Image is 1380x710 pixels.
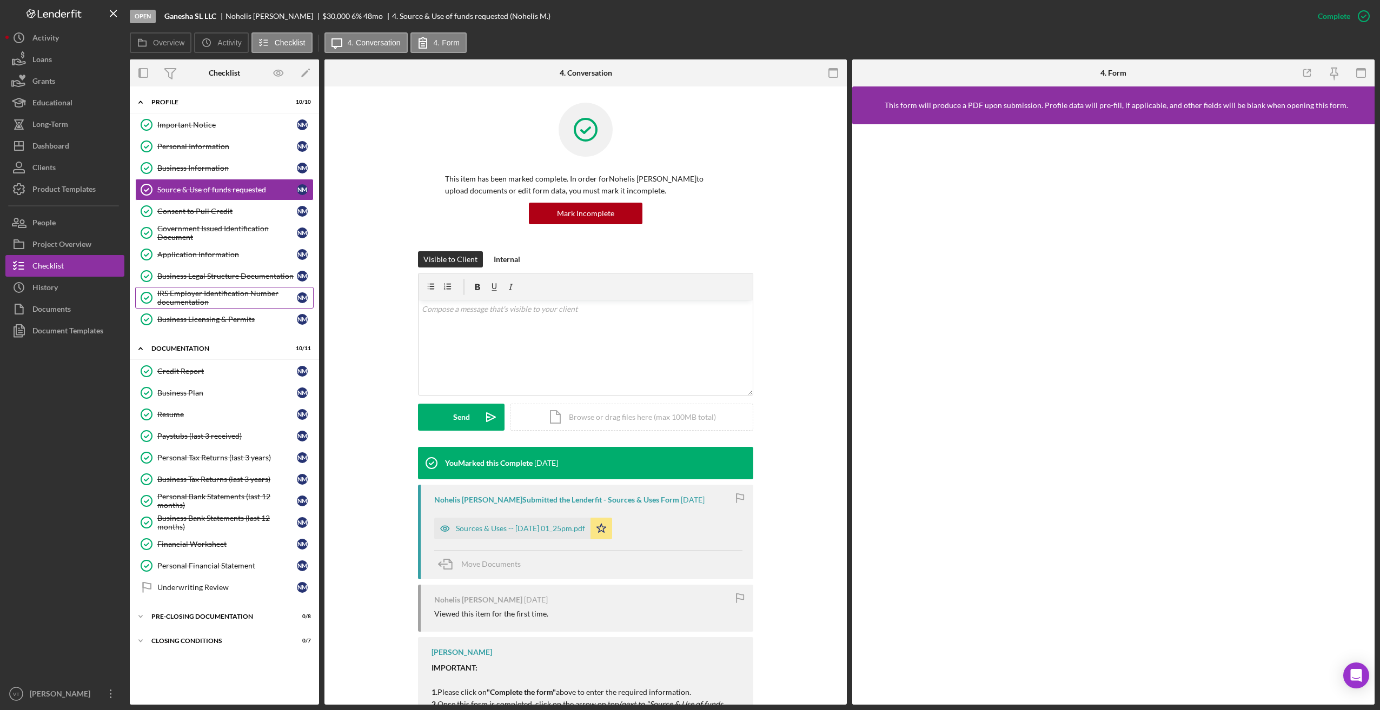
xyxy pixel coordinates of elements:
div: 6 % [351,12,362,21]
div: 4. Conversation [560,69,612,77]
b: Ganesha SL LLC [164,12,216,21]
div: [PERSON_NAME] [432,648,492,657]
div: Open Intercom Messenger [1343,662,1369,688]
div: N M [297,227,308,238]
label: 4. Form [434,38,460,47]
button: 4. Form [410,32,467,53]
div: Financial Worksheet [157,540,297,548]
div: N M [297,163,308,173]
div: Personal Bank Statements (last 12 months) [157,492,297,510]
a: Business Legal Structure DocumentationNM [135,265,314,287]
div: Pre-Closing Documentation [151,613,284,620]
div: Sources & Uses -- [DATE] 01_25pm.pdf [456,524,585,533]
div: Documentation [151,345,284,352]
a: Source & Use of funds requestedNM [135,179,314,200]
div: N M [297,560,308,571]
div: 4. Source & Use of funds requested (Nohelis M.) [392,12,550,21]
div: Consent to Pull Credit [157,207,297,216]
div: N M [297,539,308,550]
div: Business Tax Returns (last 3 years) [157,475,297,484]
button: Overview [130,32,191,53]
a: Credit ReportNM [135,360,314,382]
div: Paystubs (last 3 received) [157,432,297,440]
div: 10 / 11 [291,345,311,352]
div: Resume [157,410,297,419]
button: Mark Incomplete [529,203,642,224]
a: Government Issued Identification DocumentNM [135,222,314,244]
div: N M [297,582,308,593]
div: Business Information [157,164,297,172]
div: Government Issued Identification Document [157,224,297,242]
div: N M [297,409,308,420]
div: N M [297,292,308,303]
div: Personal Information [157,142,297,151]
div: This form will produce a PDF upon submission. Profile data will pre-fill, if applicable, and othe... [885,101,1348,110]
a: Personal Financial StatementNM [135,555,314,577]
div: N M [297,141,308,152]
text: VT [13,691,19,697]
a: Personal Tax Returns (last 3 years)NM [135,447,314,468]
a: Business PlanNM [135,382,314,404]
button: Sources & Uses -- [DATE] 01_25pm.pdf [434,518,612,539]
div: [PERSON_NAME] [27,683,97,707]
button: Send [418,404,505,431]
div: Application Information [157,250,297,259]
a: Financial WorksheetNM [135,533,314,555]
strong: 1. [432,687,437,696]
div: IRS Employer Identification Number documentation [157,289,297,306]
div: Business Legal Structure Documentation [157,272,297,280]
div: Business Plan [157,389,297,397]
time: 2025-08-25 21:39 [534,459,558,467]
button: Move Documents [434,551,532,578]
strong: IMPORTANT: [432,663,477,672]
div: 48 mo [363,12,383,21]
strong: "Complete the form" [487,687,556,696]
div: Internal [494,251,520,267]
div: Mark Incomplete [557,203,614,224]
div: N M [297,314,308,325]
p: Please click on above to enter the required information. [432,662,742,698]
div: Nohelis [PERSON_NAME] [434,595,522,604]
time: 2025-08-25 17:00 [524,595,548,604]
div: Business Bank Statements (last 12 months) [157,514,297,531]
div: N M [297,271,308,282]
div: 4. Form [1100,69,1126,77]
div: Complete [1318,5,1350,27]
span: $30,000 [322,11,350,21]
a: Important NoticeNM [135,114,314,136]
div: Profile [151,99,284,105]
div: Personal Financial Statement [157,561,297,570]
div: 0 / 8 [291,613,311,620]
div: N M [297,517,308,528]
div: Visible to Client [423,251,477,267]
a: Business Tax Returns (last 3 years)NM [135,468,314,490]
div: Nohelis [PERSON_NAME] Submitted the Lenderfit - Sources & Uses Form [434,495,679,504]
button: VT[PERSON_NAME] [5,683,124,705]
